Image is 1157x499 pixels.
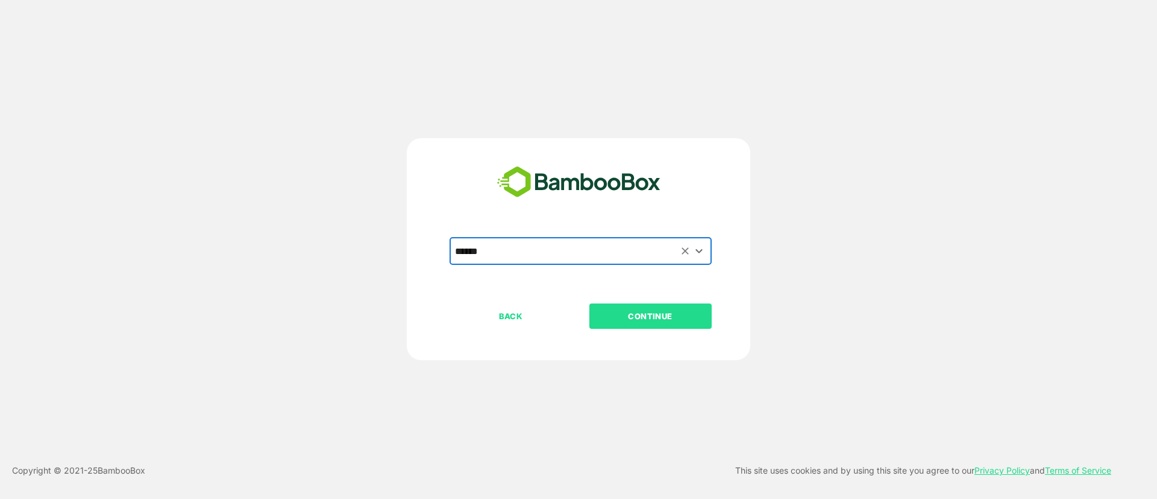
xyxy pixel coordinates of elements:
[450,304,572,329] button: BACK
[974,465,1030,475] a: Privacy Policy
[735,463,1111,478] p: This site uses cookies and by using this site you agree to our and
[491,162,667,202] img: bamboobox
[589,304,712,329] button: CONTINUE
[691,243,707,259] button: Open
[451,310,571,323] p: BACK
[12,463,145,478] p: Copyright © 2021- 25 BambooBox
[679,244,692,258] button: Clear
[590,310,710,323] p: CONTINUE
[1045,465,1111,475] a: Terms of Service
